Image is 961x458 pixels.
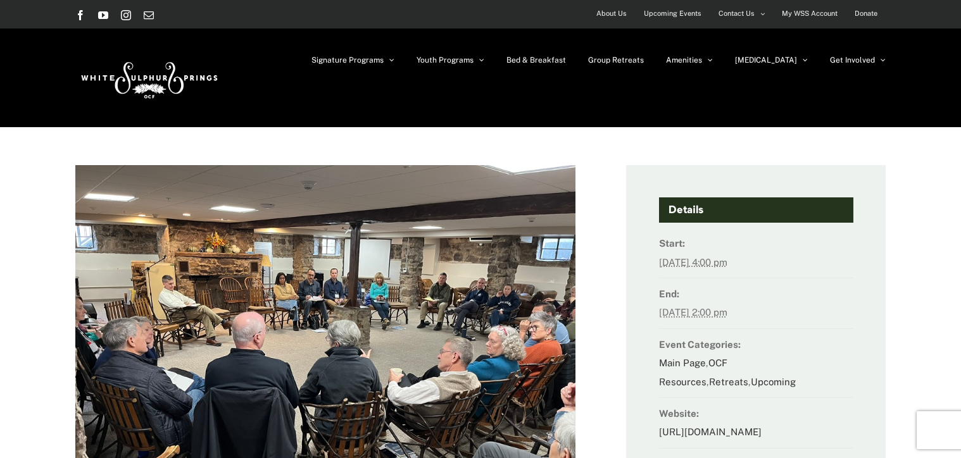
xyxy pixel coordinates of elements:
img: White Sulphur Springs Logo [75,48,221,108]
h4: Details [659,197,853,223]
a: Instagram [121,10,131,20]
span: Donate [855,4,877,23]
span: Upcoming Events [644,4,701,23]
a: Upcoming [751,376,796,387]
a: Retreats [709,376,748,387]
a: Signature Programs [311,28,394,92]
a: Get Involved [830,28,886,92]
dt: Start: [659,234,853,252]
span: Get Involved [830,56,875,64]
span: Youth Programs [417,56,474,64]
span: Group Retreats [588,56,644,64]
span: Contact Us [719,4,755,23]
span: About Us [596,4,627,23]
abbr: 2025-11-14 [659,257,727,268]
a: OCF Resources [659,357,727,387]
span: [MEDICAL_DATA] [735,56,797,64]
a: Amenities [666,28,713,92]
dd: , , , [659,354,853,398]
a: Main Page [659,357,706,368]
dt: Event Categories: [659,335,853,354]
abbr: 2025-11-16 [659,307,727,318]
a: Facebook [75,10,85,20]
a: [MEDICAL_DATA] [735,28,808,92]
a: Group Retreats [588,28,644,92]
a: Youth Programs [417,28,484,92]
a: YouTube [98,10,108,20]
nav: Main Menu [311,28,886,92]
a: [URL][DOMAIN_NAME] [659,426,762,437]
a: Email [144,10,154,20]
dt: Website: [659,404,853,423]
dt: End: [659,285,853,303]
span: Amenities [666,56,702,64]
a: Bed & Breakfast [506,28,566,92]
span: Signature Programs [311,56,384,64]
span: Bed & Breakfast [506,56,566,64]
span: My WSS Account [782,4,838,23]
